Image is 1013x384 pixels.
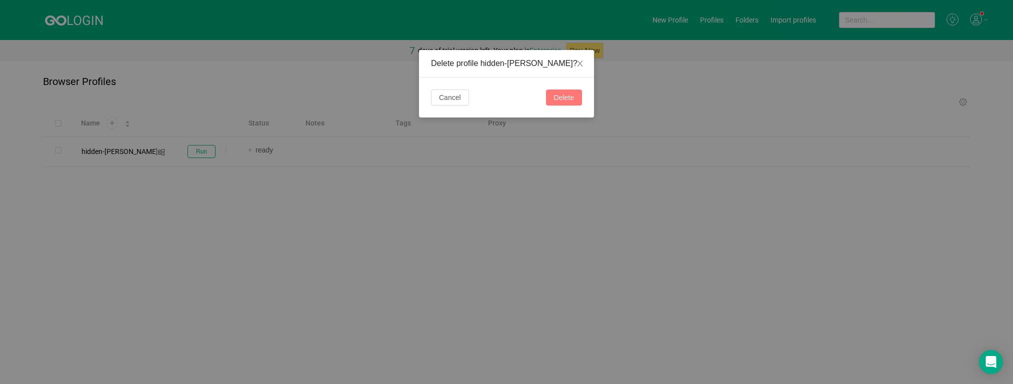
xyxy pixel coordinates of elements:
div: Open Intercom Messenger [979,350,1003,374]
div: Delete profile hidden-[PERSON_NAME]? [431,58,582,69]
button: Close [566,50,594,78]
button: Delete [546,89,582,105]
i: icon: close [576,59,584,67]
button: Cancel [431,89,469,105]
